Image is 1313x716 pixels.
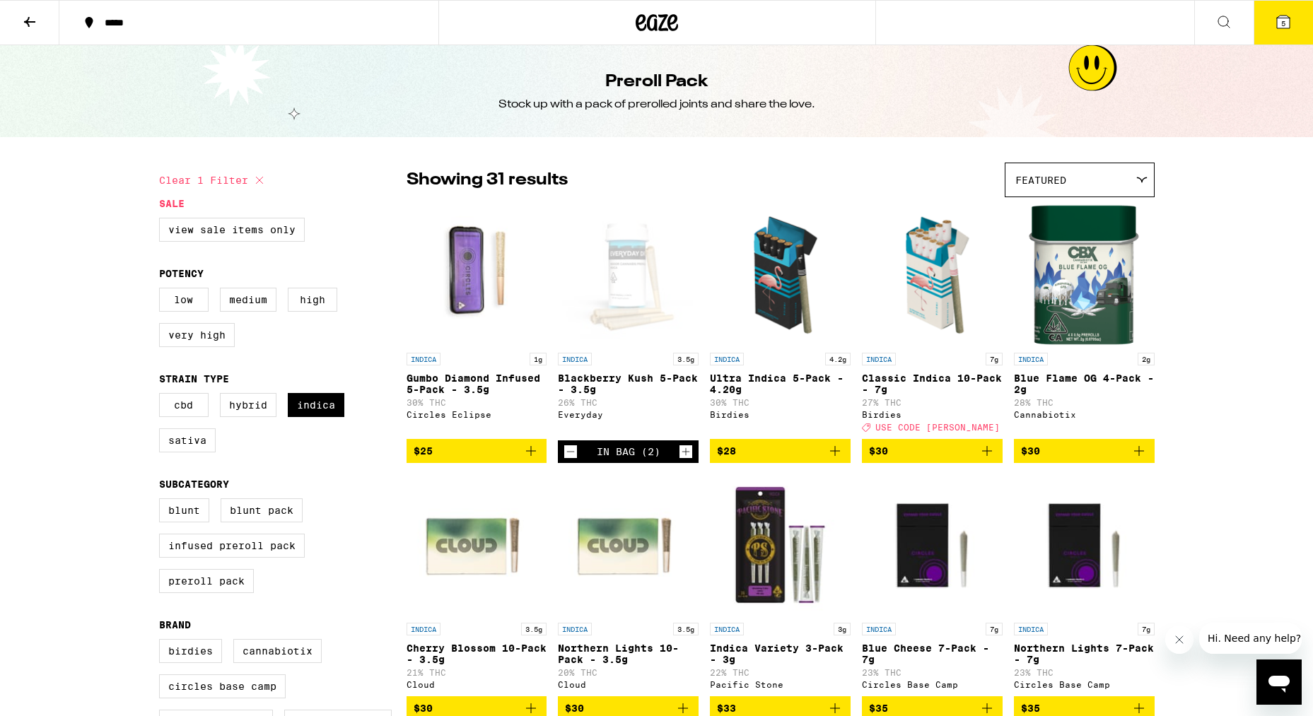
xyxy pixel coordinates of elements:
[159,479,229,490] legend: Subcategory
[407,398,547,407] p: 30% THC
[407,474,547,616] img: Cloud - Cherry Blossom 10-Pack - 3.5g
[862,680,1003,689] div: Circles Base Camp
[1138,353,1155,365] p: 2g
[288,288,337,312] label: High
[710,353,744,365] p: INDICA
[530,353,547,365] p: 1g
[159,393,209,417] label: CBD
[1021,703,1040,714] span: $35
[407,474,547,696] a: Open page for Cherry Blossom 10-Pack - 3.5g from Cloud
[710,623,744,635] p: INDICA
[1165,626,1194,654] iframe: Close message
[862,474,1003,616] img: Circles Base Camp - Blue Cheese 7-Pack - 7g
[717,703,736,714] span: $33
[565,703,584,714] span: $30
[407,204,547,346] img: Circles Eclipse - Gumbo Diamond Infused 5-Pack - 3.5g
[159,218,305,242] label: View Sale Items Only
[1014,642,1155,665] p: Northern Lights 7-Pack - 7g
[558,623,592,635] p: INDICA
[159,498,209,522] label: Blunt
[825,353,851,365] p: 4.2g
[875,423,1000,432] span: USE CODE [PERSON_NAME]
[159,428,216,452] label: Sativa
[1014,353,1048,365] p: INDICA
[710,642,851,665] p: Indica Variety 3-Pack - 3g
[1014,474,1155,696] a: Open page for Northern Lights 7-Pack - 7g from Circles Base Camp
[221,498,303,522] label: Blunt Pack
[159,373,229,385] legend: Strain Type
[159,198,185,209] legend: Sale
[1014,474,1155,616] img: Circles Base Camp - Northern Lights 7-Pack - 7g
[862,204,1003,439] a: Open page for Classic Indica 10-Pack - 7g from Birdies
[1021,445,1040,457] span: $30
[414,703,433,714] span: $30
[710,474,851,696] a: Open page for Indica Variety 3-Pack - 3g from Pacific Stone
[414,445,433,457] span: $25
[407,204,547,439] a: Open page for Gumbo Diamond Infused 5-Pack - 3.5g from Circles Eclipse
[1256,659,1302,705] iframe: Button to launch messaging window
[710,204,851,346] img: Birdies - Ultra Indica 5-Pack - 4.20g
[673,353,699,365] p: 3.5g
[986,353,1003,365] p: 7g
[233,639,322,663] label: Cannabiotix
[558,668,699,677] p: 20% THC
[407,623,440,635] p: INDICA
[407,372,547,395] p: Gumbo Diamond Infused 5-Pack - 3.5g
[1138,623,1155,635] p: 7g
[558,680,699,689] div: Cloud
[220,393,276,417] label: Hybrid
[834,623,851,635] p: 3g
[159,323,235,347] label: Very High
[1028,204,1140,346] img: Cannabiotix - Blue Flame OG 4-Pack - 2g
[710,410,851,419] div: Birdies
[159,674,286,698] label: Circles Base Camp
[558,372,699,395] p: Blackberry Kush 5-Pack - 3.5g
[862,623,896,635] p: INDICA
[1014,680,1155,689] div: Circles Base Camp
[407,439,547,463] button: Add to bag
[862,353,896,365] p: INDICA
[869,445,888,457] span: $30
[558,474,699,616] img: Cloud - Northern Lights 10-Pack - 3.5g
[1014,439,1155,463] button: Add to bag
[288,393,344,417] label: Indica
[1014,623,1048,635] p: INDICA
[862,410,1003,419] div: Birdies
[558,353,592,365] p: INDICA
[597,446,660,457] div: In Bag (2)
[1254,1,1313,45] button: 5
[564,445,578,459] button: Decrement
[862,668,1003,677] p: 23% THC
[159,619,191,630] legend: Brand
[710,398,851,407] p: 30% THC
[1014,668,1155,677] p: 23% THC
[407,353,440,365] p: INDICA
[558,474,699,696] a: Open page for Northern Lights 10-Pack - 3.5g from Cloud
[710,668,851,677] p: 22% THC
[407,642,547,665] p: Cherry Blossom 10-Pack - 3.5g
[1014,398,1155,407] p: 28% THC
[679,445,693,459] button: Increment
[869,703,888,714] span: $35
[159,288,209,312] label: Low
[717,445,736,457] span: $28
[710,439,851,463] button: Add to bag
[986,623,1003,635] p: 7g
[1199,623,1302,654] iframe: Message from company
[407,668,547,677] p: 21% THC
[407,680,547,689] div: Cloud
[862,398,1003,407] p: 27% THC
[862,439,1003,463] button: Add to bag
[407,168,568,192] p: Showing 31 results
[558,204,699,440] a: Open page for Blackberry Kush 5-Pack - 3.5g from Everyday
[220,288,276,312] label: Medium
[862,204,1003,346] img: Birdies - Classic Indica 10-Pack - 7g
[159,569,254,593] label: Preroll Pack
[558,398,699,407] p: 26% THC
[862,372,1003,395] p: Classic Indica 10-Pack - 7g
[1014,410,1155,419] div: Cannabiotix
[862,642,1003,665] p: Blue Cheese 7-Pack - 7g
[862,474,1003,696] a: Open page for Blue Cheese 7-Pack - 7g from Circles Base Camp
[1014,204,1155,439] a: Open page for Blue Flame OG 4-Pack - 2g from Cannabiotix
